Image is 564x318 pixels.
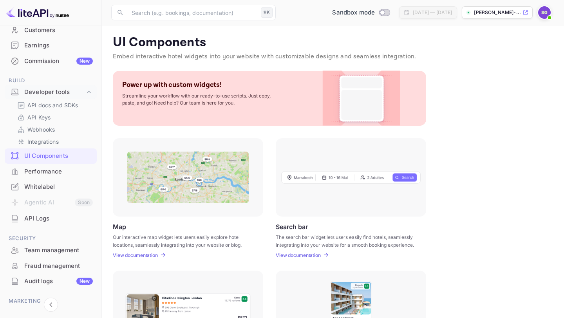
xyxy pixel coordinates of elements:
a: Audit logsNew [5,274,97,288]
img: Map Frame [127,152,249,203]
a: API Logs [5,211,97,226]
div: Webhooks [14,124,94,135]
p: Webhooks [27,125,55,134]
a: Customers [5,23,97,37]
p: [PERSON_NAME]-... [474,9,521,16]
span: Marketing [5,297,97,305]
div: Fraud management [24,262,93,271]
img: Search Frame [281,171,421,184]
div: Team management [24,246,93,255]
p: The search bar widget lets users easily find hotels, seamlessly integrating into your website for... [276,233,416,248]
a: Whitelabel [5,179,97,194]
div: API Logs [24,214,93,223]
a: View documentation [276,252,323,258]
p: Embed interactive hotel widgets into your website with customizable designs and seamless integrat... [113,52,553,61]
p: Search bar [276,223,308,230]
div: Earnings [5,38,97,53]
span: Security [5,234,97,243]
div: Developer tools [24,88,85,97]
p: Power up with custom widgets! [122,80,222,89]
div: UI Components [5,148,97,164]
div: Performance [24,167,93,176]
a: API Keys [17,113,90,121]
a: API docs and SDKs [17,101,90,109]
p: Streamline your workflow with our ready-to-use scripts. Just copy, paste, and go! Need help? Our ... [122,92,279,107]
span: Sandbox mode [332,8,375,17]
div: CommissionNew [5,54,97,69]
a: View documentation [113,252,160,258]
p: API docs and SDKs [27,101,78,109]
div: New [76,278,93,285]
img: LiteAPI logo [6,6,69,19]
div: ⌘K [261,7,273,18]
img: Steffi Torres Guardia [538,6,551,19]
div: New [76,58,93,65]
p: Integrations [27,137,59,146]
div: UI Components [24,152,93,161]
div: Switch to Production mode [329,8,393,17]
div: API Keys [14,112,94,123]
a: UI Components [5,148,97,163]
div: Whitelabel [24,182,93,192]
div: Developer tools [5,85,97,99]
a: Earnings [5,38,97,52]
div: Team management [5,243,97,258]
p: View documentation [276,252,321,258]
div: Performance [5,164,97,179]
p: View documentation [113,252,158,258]
div: Audit logs [24,277,93,286]
p: Map [113,223,126,230]
img: Custom Widget PNG [330,71,393,126]
div: Fraud management [5,258,97,274]
p: UI Components [113,35,553,51]
span: Build [5,76,97,85]
a: Webhooks [17,125,90,134]
p: Our interactive map widget lets users easily explore hotel locations, seamlessly integrating into... [113,233,253,248]
p: API Keys [27,113,51,121]
a: Performance [5,164,97,179]
div: [DATE] — [DATE] [413,9,452,16]
div: Whitelabel [5,179,97,195]
div: Commission [24,57,93,66]
div: Audit logsNew [5,274,97,289]
input: Search (e.g. bookings, documentation) [127,5,258,20]
div: Integrations [14,136,94,147]
div: Earnings [24,41,93,50]
a: Integrations [17,137,90,146]
a: Fraud management [5,258,97,273]
div: API Logs [5,211,97,226]
div: API docs and SDKs [14,99,94,111]
div: Customers [24,26,93,35]
div: Customers [5,23,97,38]
button: Collapse navigation [44,298,58,312]
a: CommissionNew [5,54,97,68]
a: Team management [5,243,97,257]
